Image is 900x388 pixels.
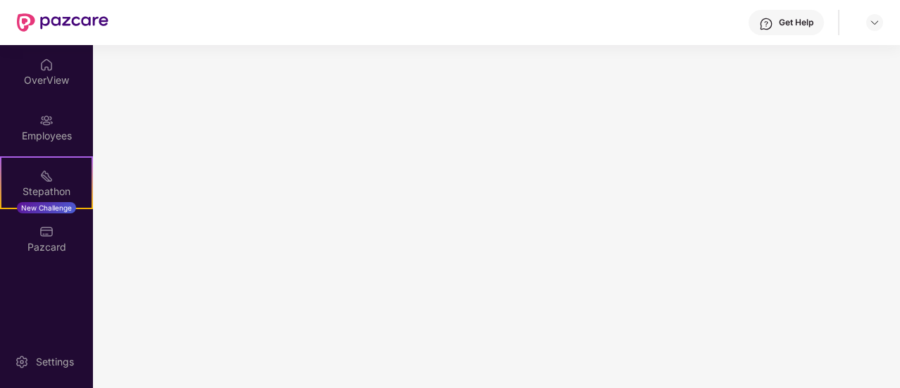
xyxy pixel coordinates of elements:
[39,58,54,72] img: svg+xml;base64,PHN2ZyBpZD0iSG9tZSIgeG1sbnM9Imh0dHA6Ly93d3cudzMub3JnLzIwMDAvc3ZnIiB3aWR0aD0iMjAiIG...
[39,225,54,239] img: svg+xml;base64,PHN2ZyBpZD0iUGF6Y2FyZCIgeG1sbnM9Imh0dHA6Ly93d3cudzMub3JnLzIwMDAvc3ZnIiB3aWR0aD0iMj...
[32,355,78,369] div: Settings
[15,355,29,369] img: svg+xml;base64,PHN2ZyBpZD0iU2V0dGluZy0yMHgyMCIgeG1sbnM9Imh0dHA6Ly93d3cudzMub3JnLzIwMDAvc3ZnIiB3aW...
[17,13,108,32] img: New Pazcare Logo
[17,202,76,213] div: New Challenge
[869,17,880,28] img: svg+xml;base64,PHN2ZyBpZD0iRHJvcGRvd24tMzJ4MzIiIHhtbG5zPSJodHRwOi8vd3d3LnczLm9yZy8yMDAwL3N2ZyIgd2...
[39,169,54,183] img: svg+xml;base64,PHN2ZyB4bWxucz0iaHR0cDovL3d3dy53My5vcmcvMjAwMC9zdmciIHdpZHRoPSIyMSIgaGVpZ2h0PSIyMC...
[1,184,92,199] div: Stepathon
[759,17,773,31] img: svg+xml;base64,PHN2ZyBpZD0iSGVscC0zMngzMiIgeG1sbnM9Imh0dHA6Ly93d3cudzMub3JnLzIwMDAvc3ZnIiB3aWR0aD...
[779,17,813,28] div: Get Help
[39,113,54,127] img: svg+xml;base64,PHN2ZyBpZD0iRW1wbG95ZWVzIiB4bWxucz0iaHR0cDovL3d3dy53My5vcmcvMjAwMC9zdmciIHdpZHRoPS...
